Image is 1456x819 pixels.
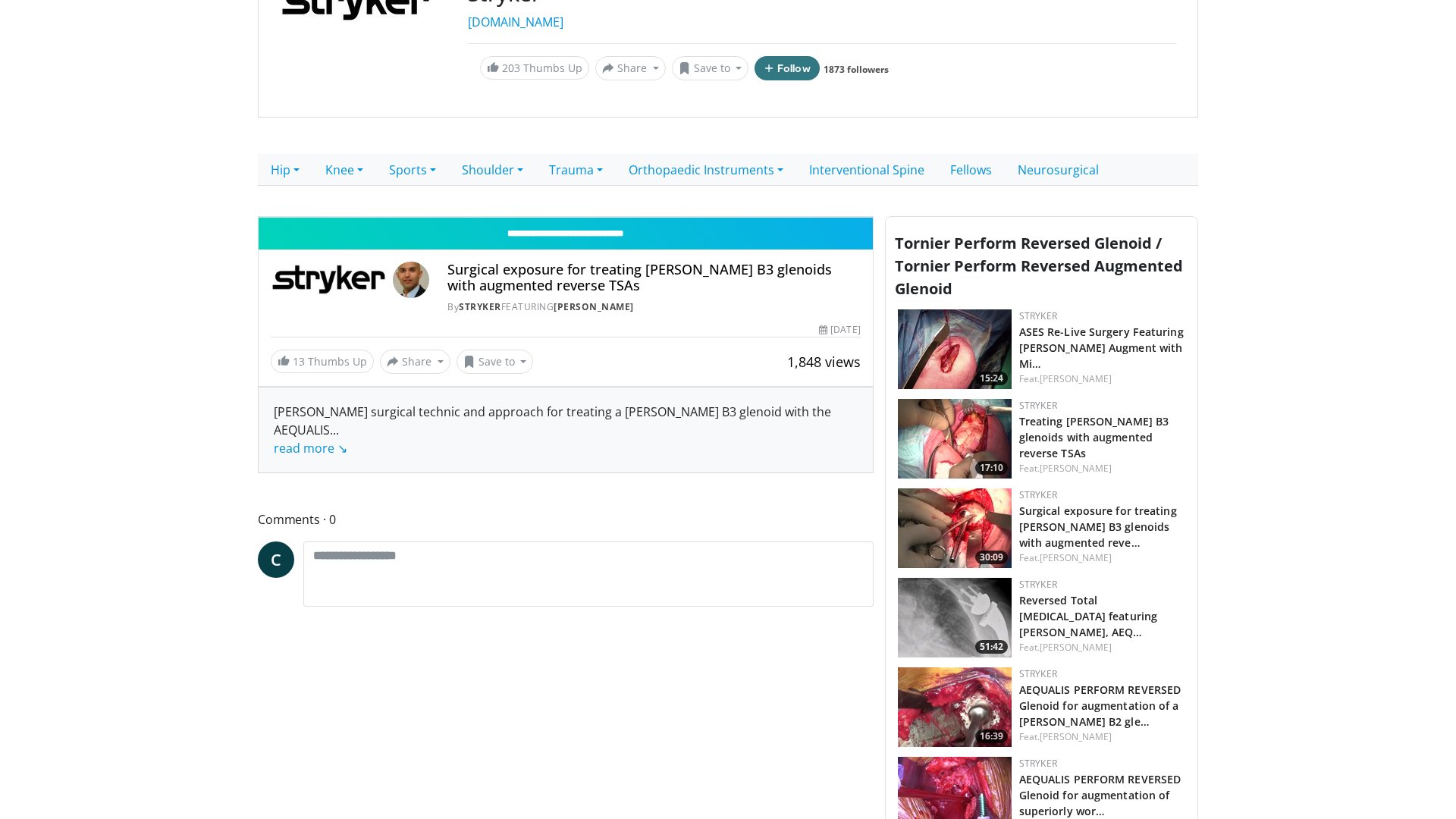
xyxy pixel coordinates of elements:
[258,510,874,529] span: Comments 0
[457,350,534,374] button: Save to
[898,667,1012,747] a: 16:39
[274,422,347,457] span: ...
[1019,578,1057,591] a: Stryker
[595,56,666,80] button: Share
[1019,309,1057,322] a: Stryker
[536,154,616,186] a: Trauma
[258,154,312,186] a: Hip
[502,61,520,75] span: 203
[258,541,294,578] a: C
[1005,154,1112,186] a: Neurosurgical
[937,154,1005,186] a: Fellows
[1019,641,1185,654] div: Feat.
[1019,730,1185,744] div: Feat.
[447,300,860,314] div: By FEATURING
[274,440,347,457] a: read more ↘
[975,461,1008,475] span: 17:10
[787,353,861,371] span: 1,848 views
[1019,593,1157,639] a: Reversed Total [MEDICAL_DATA] featuring [PERSON_NAME], AEQ…
[975,640,1008,654] span: 51:42
[1040,730,1112,743] a: [PERSON_NAME]
[393,262,429,298] img: Avatar
[259,217,873,218] video-js: Video Player
[1019,488,1057,501] a: Stryker
[755,56,820,80] button: Follow
[1019,399,1057,412] a: Stryker
[898,309,1012,389] a: 15:24
[898,578,1012,657] a: 51:42
[975,730,1008,743] span: 16:39
[1019,372,1185,386] div: Feat.
[293,354,305,369] span: 13
[447,262,860,294] h4: Surgical exposure for treating [PERSON_NAME] B3 glenoids with augmented reverse TSAs
[271,262,387,298] img: Stryker
[1019,462,1185,475] div: Feat.
[898,309,1012,389] img: 84191c99-b3ff-45a6-aa00-3bf73c9732cb.150x105_q85_crop-smart_upscale.jpg
[1019,682,1181,729] a: AEQUALIS PERFORM REVERSED Glenoid for augmentation of a [PERSON_NAME] B2 gle…
[898,399,1012,479] a: 17:10
[1019,667,1057,680] a: Stryker
[449,154,536,186] a: Shoulder
[616,154,796,186] a: Orthopaedic Instruments
[1019,325,1184,371] a: ASES Re-Live Surgery Featuring [PERSON_NAME] Augment with Mi…
[1040,641,1112,654] a: [PERSON_NAME]
[554,300,634,313] a: [PERSON_NAME]
[975,372,1008,385] span: 15:24
[895,233,1183,299] span: Tornier Perform Reversed Glenoid / Tornier Perform Reversed Augmented Glenoid
[274,403,858,457] div: [PERSON_NAME] surgical technic and approach for treating a [PERSON_NAME] B3 glenoid with the AEQU...
[898,488,1012,568] a: 30:09
[975,551,1008,564] span: 30:09
[480,56,589,80] a: 203 Thumbs Up
[672,56,749,80] button: Save to
[824,63,889,76] a: 1873 followers
[468,14,563,30] a: [DOMAIN_NAME]
[312,154,376,186] a: Knee
[1040,462,1112,475] a: [PERSON_NAME]
[1040,551,1112,564] a: [PERSON_NAME]
[1019,414,1169,460] a: Treating [PERSON_NAME] B3 glenoids with augmented reverse TSAs
[459,300,501,313] a: Stryker
[271,350,374,373] a: 13 Thumbs Up
[819,323,860,337] div: [DATE]
[898,488,1012,568] img: 9fe07fea-5c20-49d6-b625-979c0c6e9989.150x105_q85_crop-smart_upscale.jpg
[1019,757,1057,770] a: Stryker
[796,154,937,186] a: Interventional Spine
[380,350,450,374] button: Share
[1040,372,1112,385] a: [PERSON_NAME]
[898,578,1012,657] img: af5f3143-4fc9-45e3-a76a-1c6d395a2803.150x105_q85_crop-smart_upscale.jpg
[1019,551,1185,565] div: Feat.
[376,154,449,186] a: Sports
[898,667,1012,747] img: 6213bb70-49ee-4b72-9201-34d6b742980d.150x105_q85_crop-smart_upscale.jpg
[898,399,1012,479] img: 0c81aed6-74e2-4bf5-8e8b-a0435647dcf2.150x105_q85_crop-smart_upscale.jpg
[1019,772,1181,818] a: AEQUALIS PERFORM REVERSED Glenoid for augmentation of superiorly wor…
[1019,504,1177,550] a: Surgical exposure for treating [PERSON_NAME] B3 glenoids with augmented reve…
